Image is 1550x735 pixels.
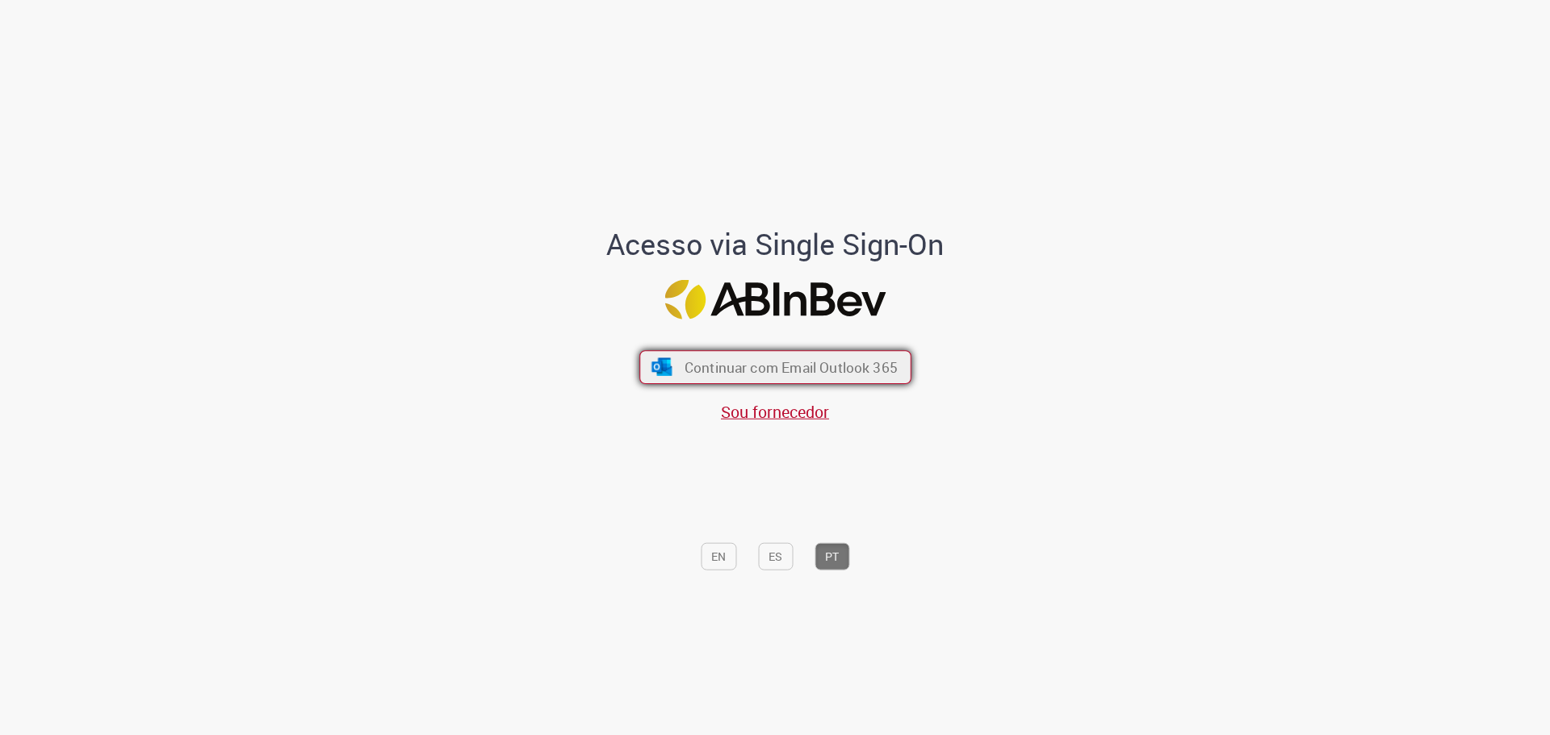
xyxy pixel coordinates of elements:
img: ícone Azure/Microsoft 360 [650,358,673,376]
button: PT [815,542,849,570]
span: Continuar com Email Outlook 365 [684,357,897,376]
button: ícone Azure/Microsoft 360 Continuar com Email Outlook 365 [639,350,911,384]
img: Logo ABInBev [664,279,886,319]
a: Sou fornecedor [721,401,829,423]
button: EN [701,542,736,570]
h1: Acesso via Single Sign-On [551,228,999,261]
button: ES [758,542,793,570]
